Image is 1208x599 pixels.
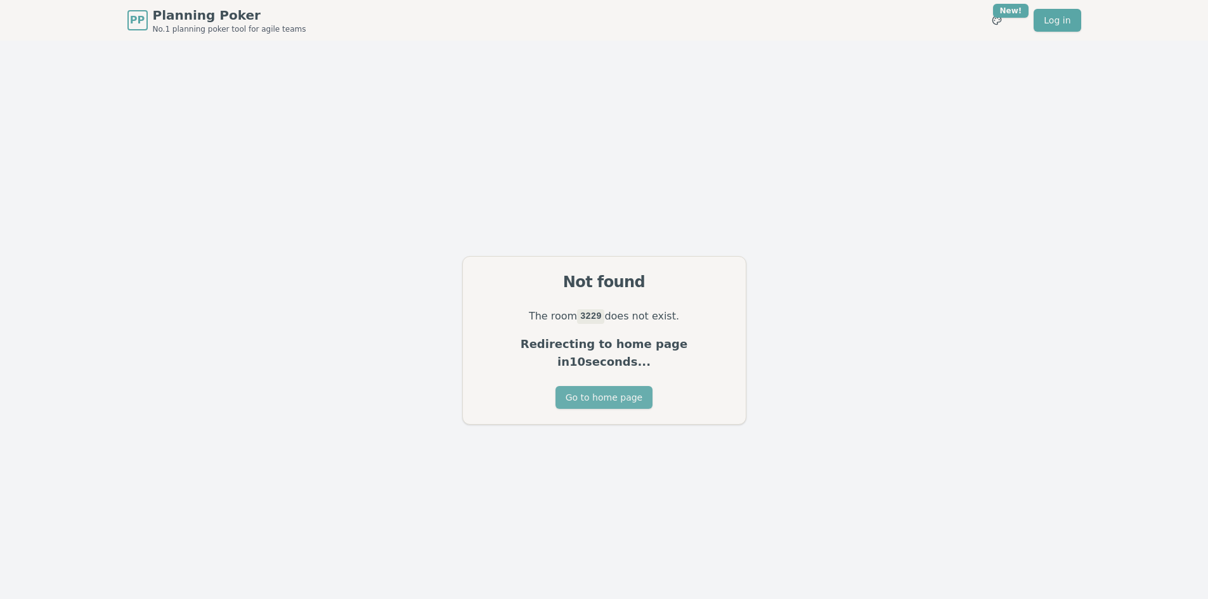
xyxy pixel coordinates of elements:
span: Planning Poker [153,6,306,24]
p: The room does not exist. [478,307,731,325]
span: PP [130,13,145,28]
a: Log in [1034,9,1081,32]
code: 3229 [577,309,604,323]
div: Not found [478,272,731,292]
div: New! [993,4,1029,18]
a: PPPlanning PokerNo.1 planning poker tool for agile teams [127,6,306,34]
span: No.1 planning poker tool for agile teams [153,24,306,34]
button: New! [985,9,1008,32]
button: Go to home page [555,386,653,409]
p: Redirecting to home page in 10 seconds... [478,335,731,371]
